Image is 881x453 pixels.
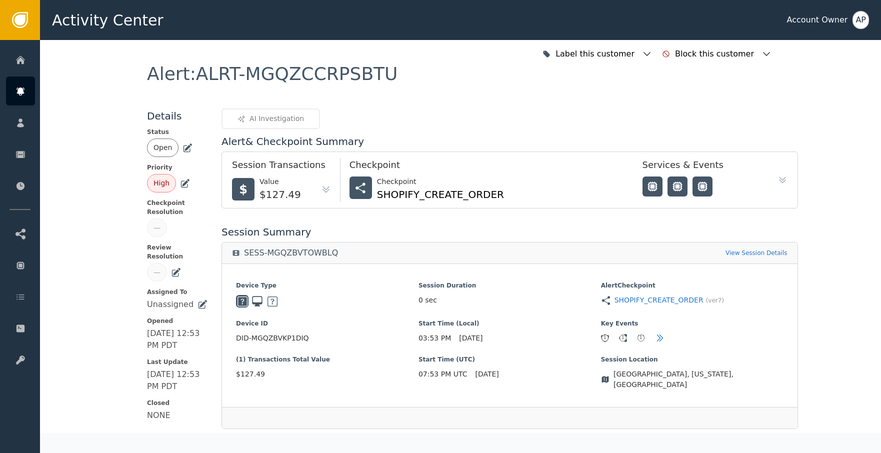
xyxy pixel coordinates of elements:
[147,108,207,123] div: Details
[236,319,418,328] span: Device ID
[418,355,601,364] span: Start Time (UTC)
[147,368,207,392] div: [DATE] 12:53 PM PDT
[601,281,783,290] span: Alert Checkpoint
[637,334,644,341] div: 1
[619,334,626,341] div: 1
[852,11,869,29] button: AP
[147,298,193,310] div: Unassigned
[418,281,601,290] span: Session Duration
[147,327,207,351] div: [DATE] 12:53 PM PDT
[642,158,762,176] div: Services & Events
[153,142,172,153] div: Open
[236,281,418,290] span: Device Type
[601,334,608,341] div: 1
[147,409,170,421] div: NONE
[236,355,418,364] span: (1) Transactions Total Value
[613,369,783,390] span: [GEOGRAPHIC_DATA], [US_STATE], [GEOGRAPHIC_DATA]
[221,224,797,239] div: Session Summary
[244,248,338,258] div: SESS-MGQZBVTOWBLQ
[418,295,437,305] span: 0 sec
[221,134,797,149] div: Alert & Checkpoint Summary
[153,178,169,188] div: High
[377,187,504,202] div: SHOPIFY_CREATE_ORDER
[349,158,622,176] div: Checkpoint
[147,398,207,407] span: Closed
[236,369,418,379] span: $127.49
[52,9,163,31] span: Activity Center
[555,48,637,60] div: Label this customer
[147,243,207,261] span: Review Resolution
[147,127,207,136] span: Status
[614,295,703,305] a: SHOPIFY_CREATE_ORDER
[786,14,847,26] div: Account Owner
[706,296,724,305] span: (ver 7 )
[601,319,783,328] span: Key Events
[236,333,418,343] span: DID-MGQZBVKP1DIQ
[675,48,756,60] div: Block this customer
[418,319,601,328] span: Start Time (Local)
[147,357,207,366] span: Last Update
[418,333,451,343] span: 03:53 PM
[147,163,207,172] span: Priority
[540,43,654,65] button: Label this customer
[259,187,301,202] div: $127.49
[239,180,247,198] span: $
[232,158,331,176] div: Session Transactions
[153,222,160,233] div: —
[475,369,498,379] span: [DATE]
[601,355,783,364] span: Session Location
[153,267,160,277] div: —
[259,176,301,187] div: Value
[377,176,504,187] div: Checkpoint
[147,198,207,216] span: Checkpoint Resolution
[459,333,482,343] span: [DATE]
[147,316,207,325] span: Opened
[659,43,774,65] button: Block this customer
[725,248,787,257] a: View Session Details
[147,65,397,83] div: Alert : ALRT-MGQZCCRPSBTU
[418,369,467,379] span: 07:53 PM UTC
[147,287,207,296] span: Assigned To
